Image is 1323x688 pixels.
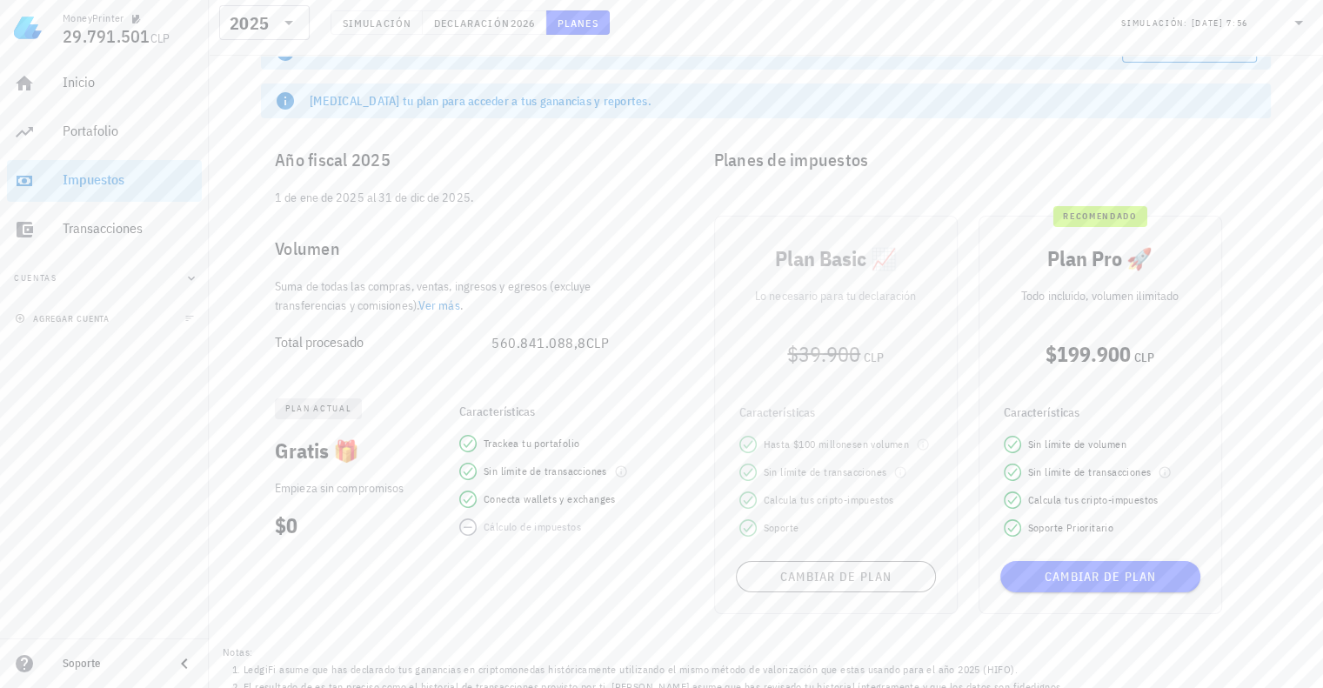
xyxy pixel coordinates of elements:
[1111,6,1320,39] div: Simulación:[DATE] 7:56
[342,17,411,30] span: Simulación
[1046,340,1131,368] span: $199.900
[1047,244,1153,272] span: Plan Pro 🚀
[230,15,269,32] div: 2025
[484,518,581,536] div: Cálculo de impuestos
[1028,491,1159,509] span: Calcula tus cripto-impuestos
[219,5,310,40] div: 2025
[63,24,150,48] span: 29.791.501
[1063,206,1136,227] span: recomendado
[1007,569,1193,584] span: Cambiar de plan
[261,132,644,188] div: Año fiscal 2025
[586,334,610,351] span: CLP
[14,14,42,42] img: LedgiFi
[1133,350,1153,365] span: CLP
[18,313,110,324] span: agregar cuenta
[1028,464,1152,481] span: Sin límite de transacciones
[310,93,651,109] span: [MEDICAL_DATA] tu plan para acceder a tus ganancias y reportes.
[63,657,160,671] div: Soporte
[63,220,195,237] div: Transacciones
[484,435,579,452] span: Trackea tu portafolio
[244,661,1309,678] li: LedgiFi asume que has declarado tus ganancias en criptomonedas históricamente utilizando el mismo...
[275,511,297,539] span: $0
[1028,436,1126,453] span: Sin límite de volumen
[433,17,510,30] span: Declaración
[7,63,202,104] a: Inicio
[7,257,202,299] button: Cuentas
[993,286,1207,305] p: Todo incluido, volumen ilimitado
[700,132,1272,188] div: Planes de impuestos
[546,10,610,35] button: Planes
[1191,15,1247,32] div: [DATE] 7:56
[10,310,117,327] button: agregar cuenta
[261,221,644,277] div: Volumen
[1000,561,1200,592] button: Cambiar de plan
[63,171,195,188] div: Impuestos
[261,188,644,221] div: 1 de ene de 2025 al 31 de dic de 2025.
[491,334,586,351] span: 560.841.088,8
[7,209,202,250] a: Transacciones
[150,30,170,46] span: CLP
[484,463,607,480] span: Sin límite de transacciones
[484,491,616,508] span: Conecta wallets y exchanges
[331,10,423,35] button: Simulación
[261,277,644,315] div: Suma de todas las compras, ventas, ingresos y egresos (excluye transferencias y comisiones). .
[557,17,598,30] span: Planes
[63,74,195,90] div: Inicio
[275,478,435,498] p: Empieza sin compromisos
[275,334,491,351] div: Total procesado
[63,11,124,25] div: MoneyPrinter
[510,17,535,30] span: 2026
[418,297,460,313] a: Ver más
[275,437,359,464] span: Gratis 🎁
[7,111,202,153] a: Portafolio
[1028,519,1114,537] span: Soporte Prioritario
[7,160,202,202] a: Impuestos
[285,398,351,419] span: plan actual
[1121,11,1191,34] div: Simulación:
[63,123,195,139] div: Portafolio
[423,10,546,35] button: Declaración 2026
